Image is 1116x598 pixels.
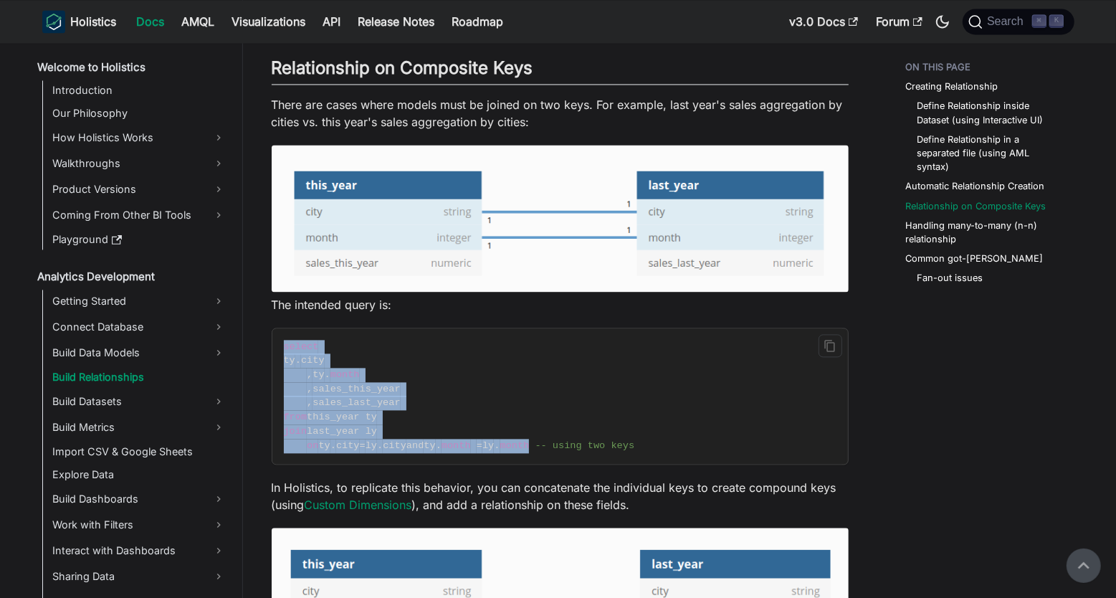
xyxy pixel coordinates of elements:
span: . [494,440,500,451]
kbd: K [1049,14,1064,27]
a: Define Relationship in a separated file (using AML syntax) [917,133,1060,174]
span: = [360,440,366,451]
span: , [307,369,313,380]
img: Holistics [42,10,65,33]
span: ty [313,369,324,380]
span: city [301,355,325,366]
button: Switch between dark and light mode (currently dark mode) [931,10,954,33]
a: Build Data Models [49,341,230,364]
span: , [307,384,313,394]
a: Explore Data [49,465,230,485]
a: Build Relationships [49,367,230,387]
a: Forum [867,10,931,33]
a: Playground [49,229,230,250]
a: Automatic Relationship Creation [906,179,1045,193]
span: month [500,440,530,451]
a: Release Notes [350,10,444,33]
span: select [284,341,319,352]
span: . [295,355,301,366]
span: . [436,440,442,451]
button: Copy code to clipboard [819,334,842,358]
span: and [406,440,424,451]
a: Welcome to Holistics [34,57,230,77]
a: Fan-out issues [917,271,983,285]
button: Scroll back to top [1067,549,1101,583]
a: Handling many-to-many (n-n) relationship [906,219,1066,246]
a: API [315,10,350,33]
span: on [307,440,318,451]
span: . [325,369,330,380]
a: Relationship on Composite Keys [906,199,1046,213]
span: ty [318,440,330,451]
span: . [330,440,336,451]
kbd: ⌘ [1032,14,1046,27]
a: Build Dashboards [49,488,230,511]
span: ly [366,440,377,451]
a: Walkthroughs [49,152,230,175]
a: Introduction [49,80,230,100]
span: Search [983,15,1032,28]
h2: Relationship on Composite Keys [272,57,849,85]
a: Docs [128,10,173,33]
a: Define Relationship inside Dataset (using Interactive UI) [917,99,1060,126]
a: Coming From Other BI Tools [49,204,230,227]
a: v3.0 Docs [781,10,867,33]
a: Connect Database [49,315,230,338]
span: -- using two keys [535,440,635,451]
span: ty [424,440,435,451]
span: sales_last_year [313,397,400,408]
a: Product Versions [49,178,230,201]
a: HolisticsHolistics [42,10,117,33]
a: AMQL [173,10,224,33]
a: Analytics Development [34,267,230,287]
a: Creating Relationship [906,80,998,93]
span: . [377,440,383,451]
span: city [383,440,406,451]
a: Interact with Dashboards [49,539,230,562]
a: Roadmap [444,10,512,33]
span: this_year ty [307,412,377,422]
span: month [330,369,360,380]
p: There are cases where models must be joined on two keys. For example, last year's sales aggregati... [272,96,849,130]
b: Holistics [71,13,117,30]
a: Import CSV & Google Sheets [49,442,230,462]
a: Getting Started [49,290,230,313]
span: last_year ly [307,426,377,437]
span: join [284,426,307,437]
a: Build Datasets [49,390,230,413]
a: Custom Dimensions [305,498,412,512]
button: Search (Command+K) [963,9,1074,34]
span: from [284,412,307,422]
a: Build Metrics [49,416,230,439]
span: city [336,440,360,451]
nav: Docs sidebar [28,43,243,598]
a: Visualizations [224,10,315,33]
p: The intended query is: [272,296,849,313]
span: = [477,440,482,451]
a: Sharing Data [49,565,230,588]
span: ty [284,355,295,366]
span: month [442,440,471,451]
p: In Holistics, to replicate this behavior, you can concatenate the individual keys to create compo... [272,479,849,513]
a: Common got-[PERSON_NAME] [906,252,1044,265]
a: Work with Filters [49,513,230,536]
span: ly [482,440,494,451]
span: sales_this_year [313,384,400,394]
span: , [307,397,313,408]
a: Our Philosophy [49,103,230,123]
a: How Holistics Works [49,126,230,149]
